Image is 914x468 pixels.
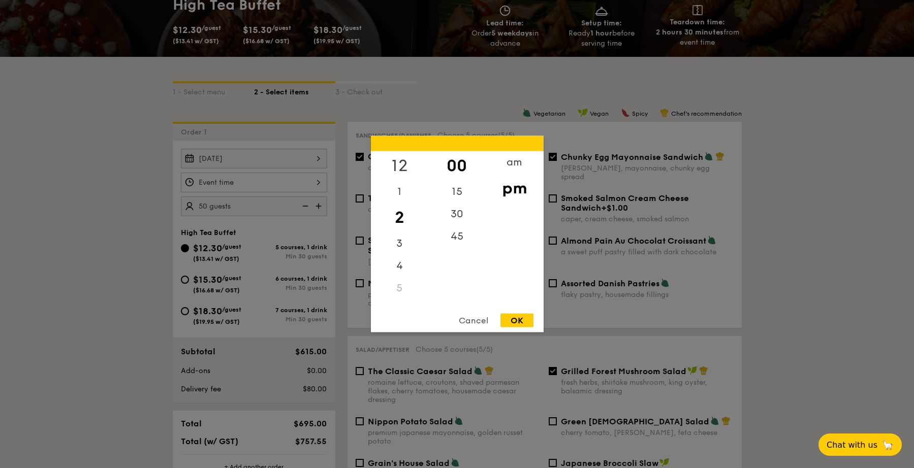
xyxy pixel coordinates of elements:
[428,203,486,225] div: 30
[371,232,428,255] div: 3
[371,181,428,203] div: 1
[371,255,428,277] div: 4
[881,439,894,451] span: 🦙
[371,277,428,299] div: 5
[371,151,428,181] div: 12
[486,151,543,174] div: am
[371,299,428,322] div: 6
[818,433,902,456] button: Chat with us🦙
[428,151,486,181] div: 00
[827,440,877,450] span: Chat with us
[371,203,428,232] div: 2
[486,174,543,203] div: pm
[500,314,533,327] div: OK
[449,314,498,327] div: Cancel
[428,181,486,203] div: 15
[428,225,486,248] div: 45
